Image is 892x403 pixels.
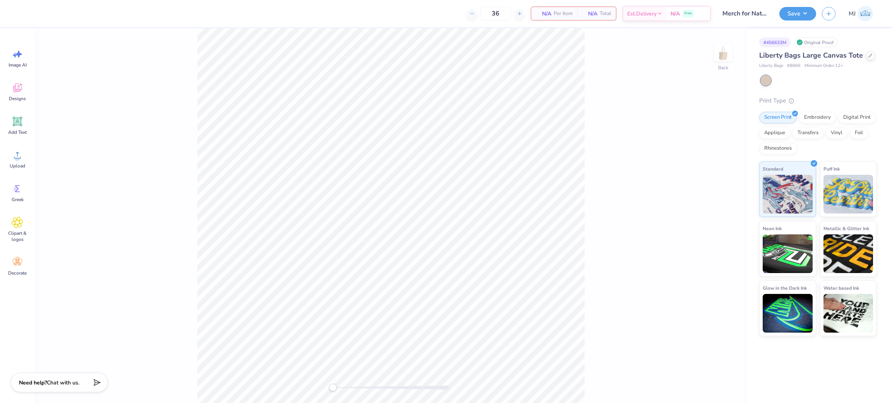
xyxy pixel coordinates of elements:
[759,143,797,154] div: Rhinestones
[8,129,27,135] span: Add Text
[763,224,782,232] span: Neon Ink
[793,127,823,139] div: Transfers
[799,112,836,123] div: Embroidery
[823,234,873,273] img: Metallic & Glitter Ink
[759,96,877,105] div: Print Type
[763,234,813,273] img: Neon Ink
[787,63,801,69] span: # 8866
[759,63,783,69] span: Liberty Bags
[823,284,859,292] span: Water based Ink
[759,38,791,47] div: # 456633M
[794,38,838,47] div: Original Proof
[5,230,30,242] span: Clipart & logos
[480,7,511,20] input: – –
[849,9,856,18] span: MJ
[582,10,597,18] span: N/A
[763,284,807,292] span: Glow in the Dark Ink
[845,6,877,21] a: MJ
[600,10,611,18] span: Total
[763,165,783,173] span: Standard
[826,127,847,139] div: Vinyl
[717,6,774,21] input: Untitled Design
[8,270,27,276] span: Decorate
[627,10,657,18] span: Est. Delivery
[759,51,863,60] span: Liberty Bags Large Canvas Tote
[779,7,816,20] button: Save
[763,294,813,333] img: Glow in the Dark Ink
[823,175,873,213] img: Puff Ink
[718,64,728,71] div: Back
[850,127,868,139] div: Foil
[9,96,26,102] span: Designs
[19,379,47,386] strong: Need help?
[763,175,813,213] img: Standard
[715,45,731,60] img: Back
[823,294,873,333] img: Water based Ink
[759,112,797,123] div: Screen Print
[805,63,843,69] span: Minimum Order: 12 +
[671,10,680,18] span: N/A
[823,165,840,173] span: Puff Ink
[12,196,24,203] span: Greek
[47,379,79,386] span: Chat with us.
[759,127,790,139] div: Applique
[554,10,573,18] span: Per Item
[823,224,869,232] span: Metallic & Glitter Ink
[9,62,27,68] span: Image AI
[536,10,551,18] span: N/A
[838,112,876,123] div: Digital Print
[329,384,337,391] div: Accessibility label
[858,6,873,21] img: Mark Joshua Mullasgo
[10,163,25,169] span: Upload
[684,11,692,16] span: Free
